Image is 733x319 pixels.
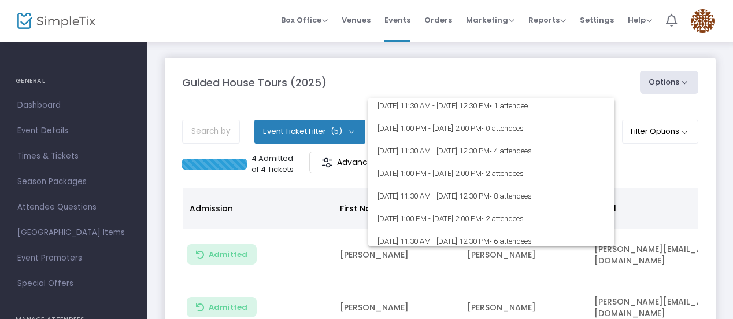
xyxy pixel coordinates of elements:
[490,101,528,110] span: • 1 attendee
[377,162,605,185] span: [DATE] 1:00 PM - [DATE] 2:00 PM
[490,192,532,200] span: • 8 attendees
[377,207,605,230] span: [DATE] 1:00 PM - [DATE] 2:00 PM
[377,94,605,117] span: [DATE] 11:30 AM - [DATE] 12:30 PM
[377,185,605,207] span: [DATE] 11:30 AM - [DATE] 12:30 PM
[377,117,605,140] span: [DATE] 1:00 PM - [DATE] 2:00 PM
[490,237,532,245] span: • 6 attendees
[377,230,605,252] span: [DATE] 11:30 AM - [DATE] 12:30 PM
[482,214,524,223] span: • 2 attendees
[482,169,524,178] span: • 2 attendees
[490,146,532,155] span: • 4 attendees
[377,140,605,162] span: [DATE] 11:30 AM - [DATE] 12:30 PM
[482,124,524,133] span: • 0 attendees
